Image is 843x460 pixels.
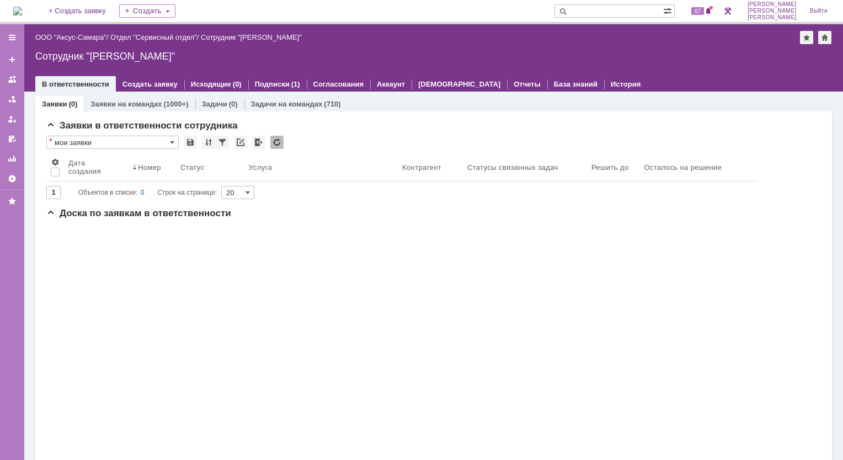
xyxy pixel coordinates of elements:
th: Контрагент [398,153,463,181]
a: Заявки на командах [3,71,21,88]
span: Объектов в списке: [78,189,137,196]
a: Настройки [3,170,21,188]
div: 0 [141,186,145,199]
a: Согласования [313,80,364,88]
div: Сотрудник "[PERSON_NAME]" [35,51,832,62]
span: Расширенный поиск [663,5,674,15]
th: Статус [176,153,244,181]
div: (710) [324,100,340,108]
div: Добавить в избранное [800,31,813,44]
div: Сотрудник "[PERSON_NAME]" [201,33,302,41]
div: Сделать домашней страницей [818,31,831,44]
a: ООО "Аксус-Самара" [35,33,106,41]
th: Осталось на решение [640,153,749,181]
a: Создать заявку [3,51,21,68]
a: Подписки [255,80,290,88]
a: Перейти в интерфейс администратора [721,4,734,18]
span: Заявки в ответственности сотрудника [46,120,238,131]
div: Услуга [249,163,273,172]
div: (0) [68,100,77,108]
a: [DEMOGRAPHIC_DATA] [418,80,500,88]
a: Заявки [42,100,67,108]
div: Обновлять список [270,136,284,149]
div: Скопировать ссылку на список [234,136,247,149]
a: Перейти на домашнюю страницу [13,7,22,15]
div: Решить до [591,163,629,172]
div: Экспорт списка [252,136,265,149]
a: Отчеты [514,80,541,88]
a: Задачи на командах [251,100,323,108]
div: (1) [291,80,300,88]
a: Заявки в моей ответственности [3,90,21,108]
span: [PERSON_NAME] [748,1,797,8]
div: (0) [233,80,242,88]
span: [PERSON_NAME] [748,8,797,14]
span: 67 [691,7,704,15]
a: Отдел "Сервисный отдел" [110,33,197,41]
span: Настройки [51,158,60,167]
th: Дата создания [64,153,128,181]
div: Дата создания [68,159,115,175]
i: Строк на странице: [78,186,217,199]
div: Номер [138,163,162,172]
a: Мои заявки [3,110,21,128]
a: Заявки на командах [90,100,162,108]
div: Создать [119,4,175,18]
div: Сортировка... [202,136,215,149]
span: Доска по заявкам в ответственности [46,208,231,218]
div: Осталось на решение [644,163,722,172]
a: В ответственности [42,80,109,88]
div: / [110,33,201,41]
a: Аккаунт [377,80,405,88]
div: Настройки списка отличаются от сохраненных в виде [49,137,52,145]
div: (0) [229,100,238,108]
div: Фильтрация... [216,136,229,149]
div: / [35,33,110,41]
a: База знаний [554,80,597,88]
a: Мои согласования [3,130,21,148]
th: Номер [128,153,176,181]
a: Отчеты [3,150,21,168]
a: Задачи [202,100,227,108]
div: Статусы связанных задач [467,163,558,172]
div: (1000+) [163,100,188,108]
th: Услуга [244,153,398,181]
div: Статус [180,163,205,172]
a: История [611,80,641,88]
a: Создать заявку [122,80,178,88]
span: [PERSON_NAME] [748,14,797,21]
div: Контрагент [402,163,441,172]
img: logo [13,7,22,15]
a: Исходящие [191,80,231,88]
div: Сохранить вид [184,136,197,149]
